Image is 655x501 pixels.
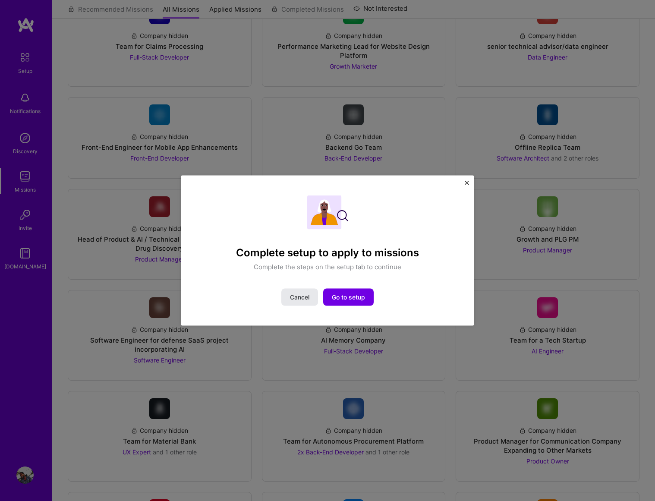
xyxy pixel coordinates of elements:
button: Go to setup [323,289,374,306]
p: Complete the steps on the setup tab to continue [254,262,401,271]
img: Complete setup illustration [307,195,348,229]
button: Close [465,180,469,189]
h4: Complete setup to apply to missions [236,246,419,259]
span: Go to setup [332,293,365,302]
span: Cancel [290,293,309,302]
button: Cancel [281,289,318,306]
